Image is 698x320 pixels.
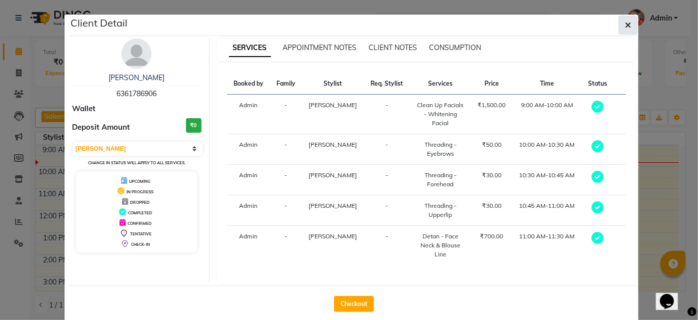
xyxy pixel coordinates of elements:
td: - [270,134,302,165]
img: avatar [121,39,151,69]
td: 9:00 AM-10:00 AM [512,95,582,134]
th: Booked by [227,73,270,95]
td: - [270,165,302,195]
span: SERVICES [229,39,271,57]
span: Wallet [72,103,95,115]
div: Detan - Face Neck & Blouse Line [415,232,465,259]
div: ₹50.00 [477,140,506,149]
div: ₹700.00 [477,232,506,241]
small: Change in status will apply to all services. [88,160,185,165]
td: Admin [227,226,270,265]
span: CONSUMPTION [429,43,481,52]
h3: ₹0 [186,118,201,133]
td: 10:00 AM-10:30 AM [512,134,582,165]
td: - [270,226,302,265]
span: [PERSON_NAME] [308,202,357,209]
th: Services [409,73,471,95]
div: ₹1,500.00 [477,101,506,110]
td: - [270,95,302,134]
td: Admin [227,195,270,226]
th: Stylist [302,73,364,95]
td: - [364,195,409,226]
span: CLIENT NOTES [369,43,417,52]
td: - [364,226,409,265]
th: Family [270,73,302,95]
td: - [364,134,409,165]
div: Clean Up Facials - Whitening Facial [415,101,465,128]
div: Threading - Eyebrows [415,140,465,158]
span: [PERSON_NAME] [308,101,357,109]
span: IN PROGRESS [126,189,153,194]
span: [PERSON_NAME] [308,171,357,179]
th: Price [471,73,512,95]
button: Checkout [334,296,374,312]
span: Deposit Amount [72,122,130,133]
div: Threading - Upperlip [415,201,465,219]
span: APPOINTMENT NOTES [283,43,357,52]
span: [PERSON_NAME] [308,232,357,240]
div: Threading - Forehead [415,171,465,189]
th: Status [582,73,614,95]
a: [PERSON_NAME] [108,73,164,82]
td: Admin [227,95,270,134]
div: ₹30.00 [477,171,506,180]
th: Req. Stylist [364,73,409,95]
td: 10:45 AM-11:00 AM [512,195,582,226]
span: CHECK-IN [131,242,150,247]
div: ₹30.00 [477,201,506,210]
span: CONFIRMED [127,221,151,226]
td: Admin [227,165,270,195]
td: Admin [227,134,270,165]
span: [PERSON_NAME] [308,141,357,148]
span: 6361786906 [116,89,156,98]
span: COMPLETED [128,210,152,215]
span: UPCOMING [129,179,150,184]
span: TENTATIVE [130,231,151,236]
h5: Client Detail [70,16,127,31]
iframe: chat widget [656,280,688,310]
span: DROPPED [130,200,149,205]
td: - [270,195,302,226]
td: 10:30 AM-10:45 AM [512,165,582,195]
td: - [364,95,409,134]
td: 11:00 AM-11:30 AM [512,226,582,265]
th: Time [512,73,582,95]
td: - [364,165,409,195]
